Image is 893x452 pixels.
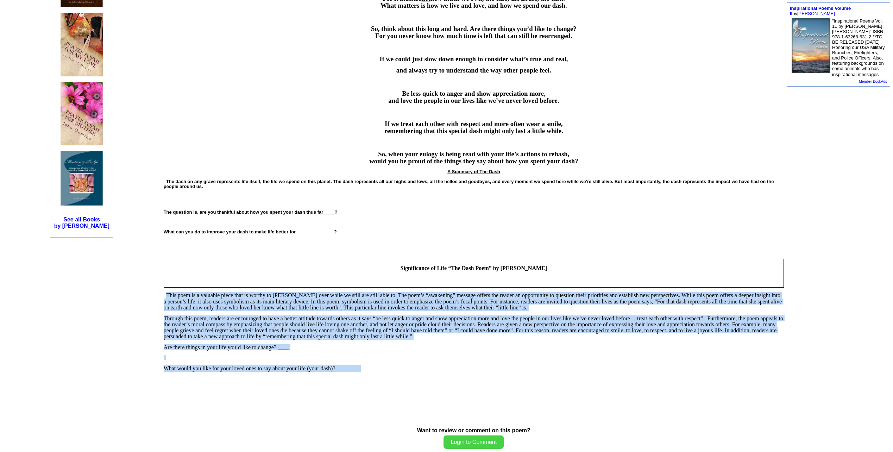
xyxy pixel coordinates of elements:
[797,11,835,16] a: [PERSON_NAME]
[859,80,887,83] a: Member BookAds
[61,13,103,76] img: 59102.jpg
[379,55,568,63] span: If we could just slow down enough to consider what’s true and real,
[790,6,851,16] font: by
[447,169,500,174] span: A Summary of The Dash
[369,150,578,165] span: So, when your eulogy is being read with your life’s actions to rehash, would you be proud of the ...
[417,427,530,433] b: Want to review or comment on this poem?
[388,90,559,104] span: Be less quick to anger and show appreciation more, and love the people in our lives like we’ve ne...
[790,6,851,16] a: Inspirational Poems Volume II
[384,120,563,134] span: If we treat each other with respect and more often wear a smile, remembering that this special da...
[61,82,103,146] img: 51699.jpg
[164,209,338,215] span: The question is, are you thankful about how you spent your dash thus far ____?
[792,18,830,73] img: 62959.jpg
[444,435,504,449] button: Login to Comment
[832,18,885,77] font: "Inspirational Poems Vol. 11 by [PERSON_NAME] [PERSON_NAME]" ISBN: 978-1-63268-631-2 **TO BE RELE...
[401,265,547,271] span: Significance of Life “The Dash Poem” by [PERSON_NAME]
[396,67,551,74] span: and always try to understand the way other people feel.
[61,151,103,206] img: 30082.jpg
[164,229,337,234] span: What can you do to improve your dash to make life better for_______________?
[164,179,774,189] span: The dash on any grave represents life itself, the life we spend on this planet. The dash represen...
[164,365,361,371] span: What would you like for your loved ones to say about your life (your dash)?_________
[164,315,783,339] span: Through this poem, readers are encouraged to have a better attitude towards others as it says “be...
[164,292,782,310] span: This poem is a valuable piece that is worthy to [PERSON_NAME] over while we still are still able ...
[371,25,576,39] span: So, think about this long and hard. Are there things you’d like to change? For you never know how...
[444,439,504,445] a: Login to Comment
[54,216,109,229] b: See all Books by [PERSON_NAME]
[54,216,109,229] a: See all Booksby [PERSON_NAME]
[164,344,289,350] span: Are there things in your life you’d like to change? ____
